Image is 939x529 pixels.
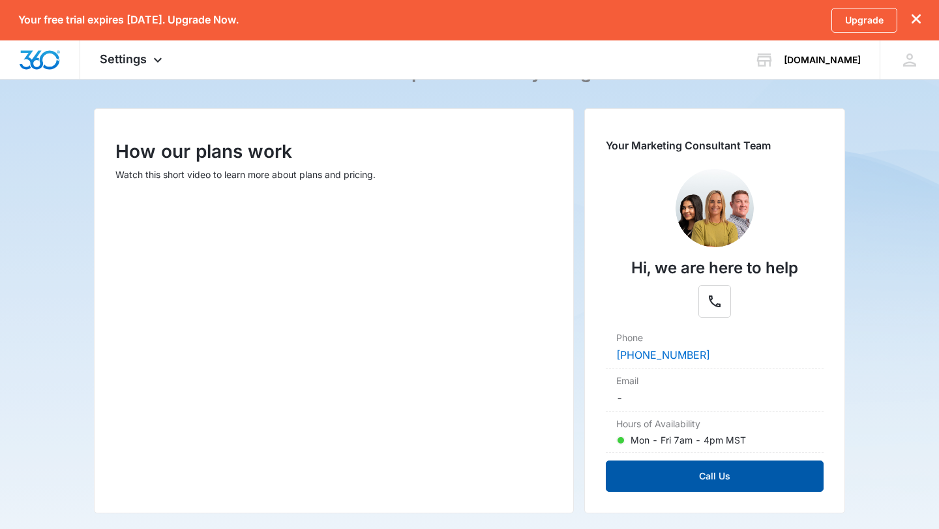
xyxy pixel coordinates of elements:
[631,256,798,280] p: Hi, we are here to help
[631,433,746,447] p: Mon - Fri 7am - 4pm MST
[616,374,813,387] dt: Email
[606,461,824,492] button: Call Us
[115,168,552,181] p: Watch this short video to learn more about plans and pricing.
[784,55,861,65] div: account name
[18,14,239,26] p: Your free trial expires [DATE]. Upgrade Now.
[831,8,897,33] a: Upgrade
[616,417,813,431] dt: Hours of Availability
[606,369,824,412] div: Email-
[606,412,824,453] div: Hours of AvailabilityMon - Fri 7am - 4pm MST
[616,348,710,361] a: [PHONE_NUMBER]
[80,40,185,79] div: Settings
[912,14,921,26] button: dismiss this dialog
[616,390,813,406] dd: -
[100,52,147,66] span: Settings
[606,138,824,153] p: Your Marketing Consultant Team
[606,325,824,369] div: Phone[PHONE_NUMBER]
[616,331,813,344] dt: Phone
[698,285,731,318] button: Phone
[115,138,552,165] p: How our plans work
[115,194,552,440] iframe: To enrich screen reader interactions, please activate Accessibility in Grammarly extension settings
